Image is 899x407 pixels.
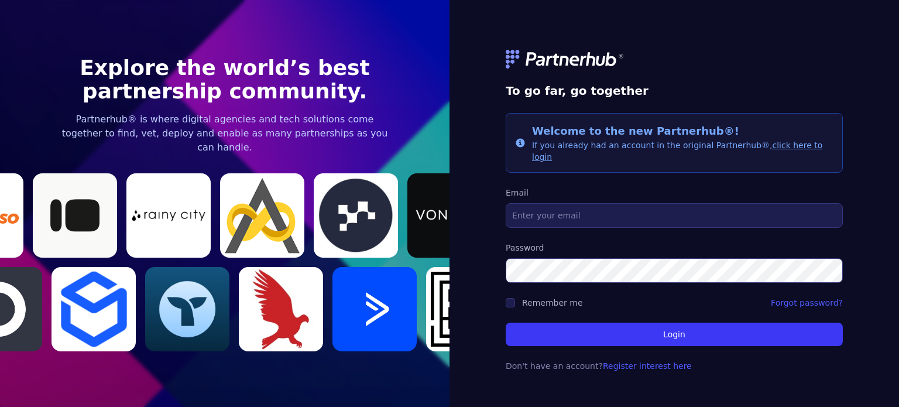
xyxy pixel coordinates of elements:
label: Email [506,187,843,199]
button: Login [506,323,843,346]
a: Forgot password? [771,297,843,309]
h1: To go far, go together [506,83,843,99]
a: Register interest here [603,361,692,371]
h1: Explore the world’s best partnership community. [56,56,393,103]
span: Welcome to the new Partnerhub®! [532,125,739,137]
input: Enter your email [506,203,843,228]
div: If you already had an account in the original Partnerhub®, [532,123,833,163]
p: Partnerhub® is where digital agencies and tech solutions come together to find, vet, deploy and e... [56,112,393,155]
img: logo [506,50,625,69]
label: Password [506,242,843,254]
label: Remember me [522,298,583,307]
p: Don't have an account? [506,360,843,372]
